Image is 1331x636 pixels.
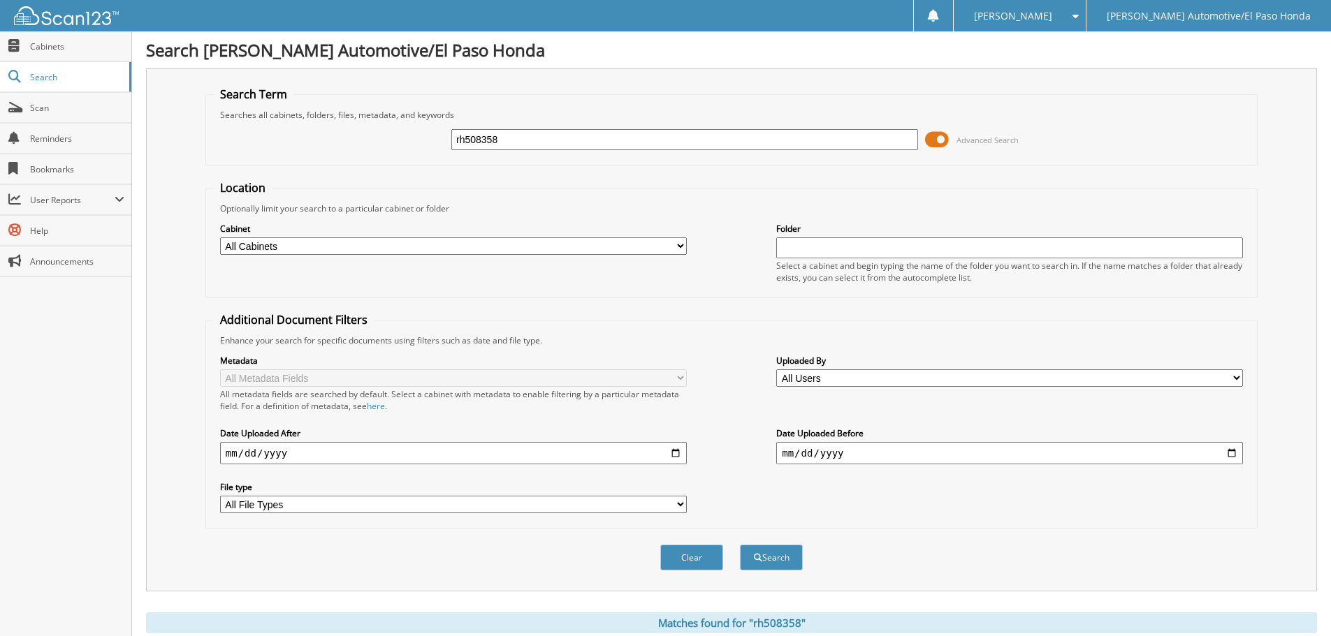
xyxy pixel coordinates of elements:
[220,388,687,412] div: All metadata fields are searched by default. Select a cabinet with metadata to enable filtering b...
[30,256,124,267] span: Announcements
[660,545,723,570] button: Clear
[213,312,374,327] legend: Additional Document Filters
[220,481,687,493] label: File type
[1107,12,1311,20] span: [PERSON_NAME] Automotive/El Paso Honda
[776,355,1243,367] label: Uploaded By
[974,12,1052,20] span: [PERSON_NAME]
[776,427,1243,439] label: Date Uploaded Before
[146,38,1317,61] h1: Search [PERSON_NAME] Automotive/El Paso Honda
[30,71,122,83] span: Search
[957,135,1019,145] span: Advanced Search
[146,612,1317,633] div: Matches found for "rh508358"
[776,442,1243,464] input: end
[213,109,1250,121] div: Searches all cabinets, folders, files, metadata, and keywords
[30,133,124,145] span: Reminders
[220,427,687,439] label: Date Uploaded After
[220,442,687,464] input: start
[30,102,124,114] span: Scan
[776,223,1243,235] label: Folder
[30,225,124,237] span: Help
[220,223,687,235] label: Cabinet
[14,6,119,25] img: scan123-logo-white.svg
[213,87,294,102] legend: Search Term
[740,545,803,570] button: Search
[30,194,115,206] span: User Reports
[213,202,1250,214] div: Optionally limit your search to a particular cabinet or folder
[220,355,687,367] label: Metadata
[30,163,124,175] span: Bookmarks
[776,260,1243,283] div: Select a cabinet and begin typing the name of the folder you want to search in. If the name match...
[367,400,385,412] a: here
[213,334,1250,346] div: Enhance your search for specific documents using filters such as date and file type.
[30,40,124,52] span: Cabinets
[213,180,272,195] legend: Location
